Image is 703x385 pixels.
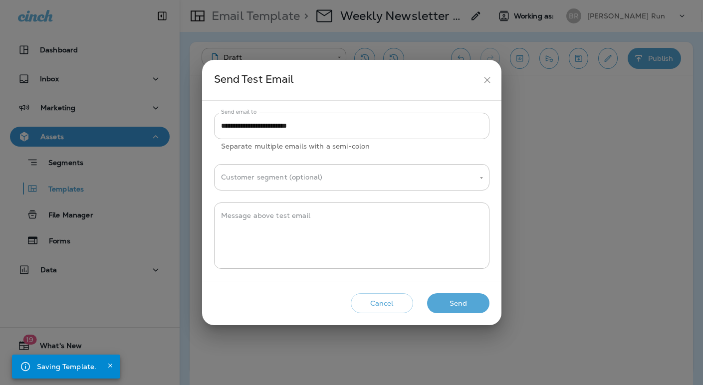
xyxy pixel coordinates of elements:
button: Open [477,174,486,183]
div: Send Test Email [214,71,478,89]
label: Send email to [221,108,256,116]
button: close [478,71,496,89]
button: Cancel [351,293,413,314]
div: Saving Template. [37,358,96,376]
button: Close [104,360,116,372]
button: Send [427,293,489,314]
p: Separate multiple emails with a semi-colon [221,141,482,152]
